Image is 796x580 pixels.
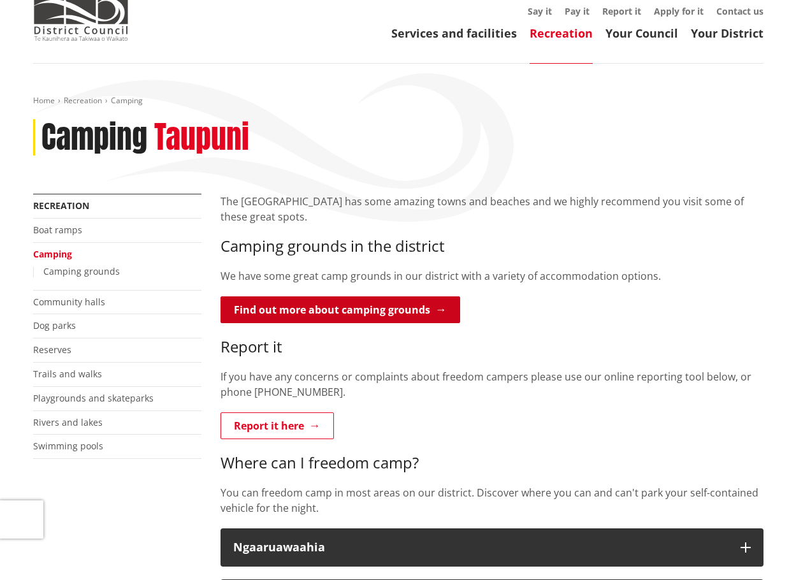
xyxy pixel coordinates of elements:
[64,95,102,106] a: Recreation
[154,119,249,156] h2: Taupuni
[33,95,55,106] a: Home
[691,25,763,41] a: Your District
[565,5,590,17] a: Pay it
[33,248,72,260] a: Camping
[221,454,763,472] h3: Where can I freedom camp?
[221,237,763,256] h3: Camping grounds in the district
[528,5,552,17] a: Say it
[221,194,763,224] p: The [GEOGRAPHIC_DATA] has some amazing towns and beaches and we highly recommend you visit some o...
[221,528,763,567] button: Ngaaruawaahia
[33,296,105,308] a: Community halls
[33,440,103,452] a: Swimming pools
[221,485,763,516] p: You can freedom camp in most areas on our district. Discover where you can and can't park your se...
[33,344,71,356] a: Reserves
[716,5,763,17] a: Contact us
[221,338,763,356] h3: Report it
[41,119,147,156] h1: Camping
[43,265,120,277] a: Camping grounds
[530,25,593,41] a: Recreation
[221,268,763,284] p: We have some great camp grounds in our district with a variety of accommodation options.
[33,96,763,106] nav: breadcrumb
[221,369,763,400] p: If you have any concerns or complaints about freedom campers please use our online reporting tool...
[233,541,728,554] div: Ngaaruawaahia
[391,25,517,41] a: Services and facilities
[221,296,460,323] a: Find out more about camping grounds
[605,25,678,41] a: Your Council
[33,319,76,331] a: Dog parks
[111,95,143,106] span: Camping
[33,368,102,380] a: Trails and walks
[602,5,641,17] a: Report it
[221,412,334,439] a: Report it here
[33,416,103,428] a: Rivers and lakes
[33,199,89,212] a: Recreation
[654,5,704,17] a: Apply for it
[33,224,82,236] a: Boat ramps
[737,526,783,572] iframe: Messenger Launcher
[33,392,154,404] a: Playgrounds and skateparks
